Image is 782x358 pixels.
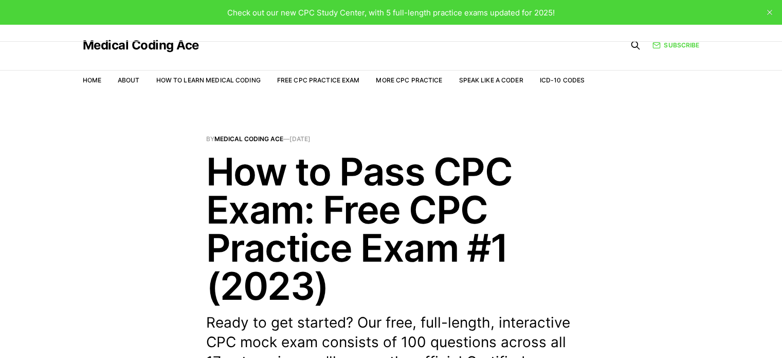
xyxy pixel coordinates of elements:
time: [DATE] [289,135,311,143]
a: More CPC Practice [376,76,442,84]
a: Medical Coding Ace [214,135,283,143]
button: close [761,4,778,21]
a: How to Learn Medical Coding [156,76,261,84]
a: Medical Coding Ace [83,39,199,52]
h1: How to Pass CPC Exam: Free CPC Practice Exam #1 (2023) [206,152,576,305]
span: Check out our new CPC Study Center, with 5 full-length practice exams updated for 2025! [227,8,555,18]
a: Home [83,76,101,84]
a: ICD-10 Codes [540,76,585,84]
iframe: portal-trigger [614,308,782,358]
a: Free CPC Practice Exam [277,76,360,84]
a: About [118,76,140,84]
a: Speak Like a Coder [459,76,523,84]
span: By — [206,136,576,142]
a: Subscribe [652,40,699,50]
